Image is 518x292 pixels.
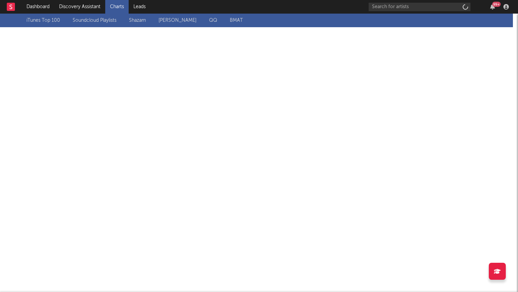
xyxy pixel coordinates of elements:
[230,16,243,24] a: BMAT
[490,4,495,10] button: 99+
[129,16,146,24] a: Shazam
[209,16,217,24] a: QQ
[492,2,501,7] div: 99 +
[73,16,116,24] a: Soundcloud Playlists
[369,3,470,11] input: Search for artists
[159,16,197,24] a: [PERSON_NAME]
[26,16,60,24] a: iTunes Top 100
